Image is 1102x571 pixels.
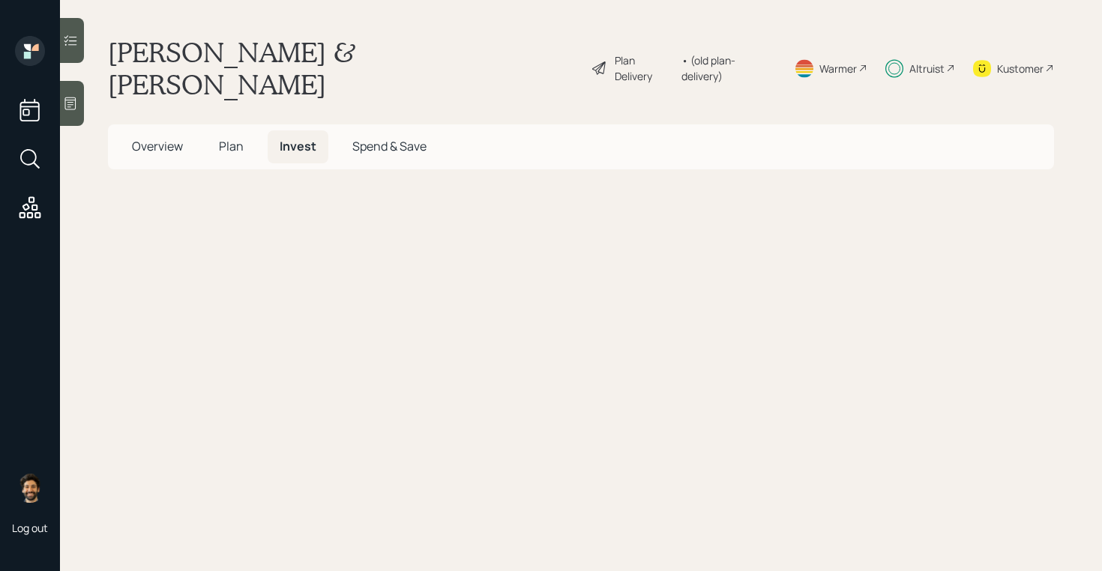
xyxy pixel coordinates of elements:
[909,61,945,76] div: Altruist
[352,138,427,154] span: Spend & Save
[615,52,674,84] div: Plan Delivery
[108,36,579,100] h1: [PERSON_NAME] & [PERSON_NAME]
[12,521,48,535] div: Log out
[132,138,183,154] span: Overview
[15,473,45,503] img: eric-schwartz-headshot.png
[819,61,857,76] div: Warmer
[219,138,244,154] span: Plan
[681,52,776,84] div: • (old plan-delivery)
[280,138,316,154] span: Invest
[997,61,1044,76] div: Kustomer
